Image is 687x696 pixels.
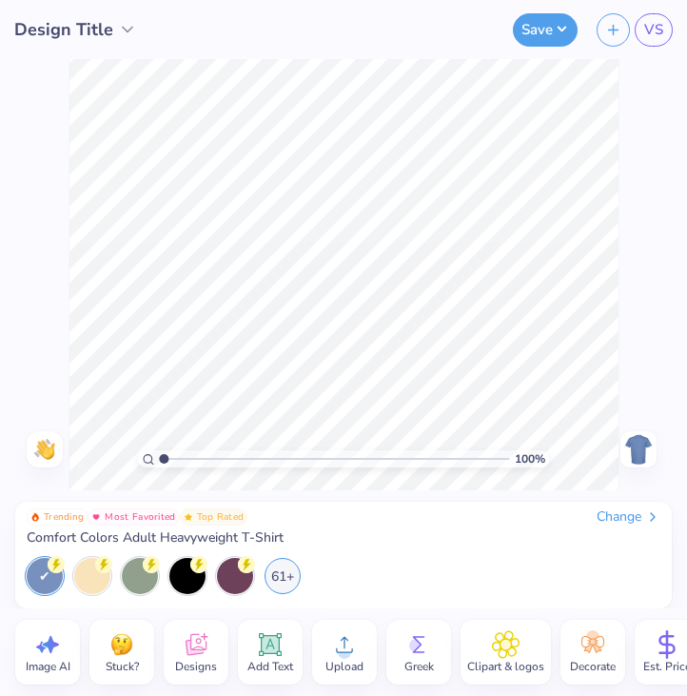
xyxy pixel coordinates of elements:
div: Change [597,508,660,526]
span: Top Rated [197,512,245,522]
img: Top Rated sort [184,512,193,522]
span: Designs [175,659,217,674]
button: Badge Button [180,508,248,526]
span: Most Favorited [105,512,175,522]
span: Greek [404,659,434,674]
span: Decorate [570,659,616,674]
span: Upload [325,659,363,674]
span: VS [644,19,663,41]
img: Back [623,434,654,465]
div: 61+ [265,558,301,594]
span: Clipart & logos [467,659,544,674]
span: Image AI [26,659,70,674]
span: Design Title [14,17,113,43]
span: Trending [44,512,84,522]
span: 100 % [515,450,545,467]
span: Stuck? [106,659,139,674]
a: VS [635,13,673,47]
button: Badge Button [88,508,179,526]
img: Trending sort [30,512,40,522]
span: Comfort Colors Adult Heavyweight T-Shirt [27,529,284,547]
img: Most Favorited sort [91,512,101,522]
span: Add Text [247,659,293,674]
button: Badge Button [27,508,88,526]
img: Stuck? [108,630,136,659]
button: Save [513,13,578,47]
